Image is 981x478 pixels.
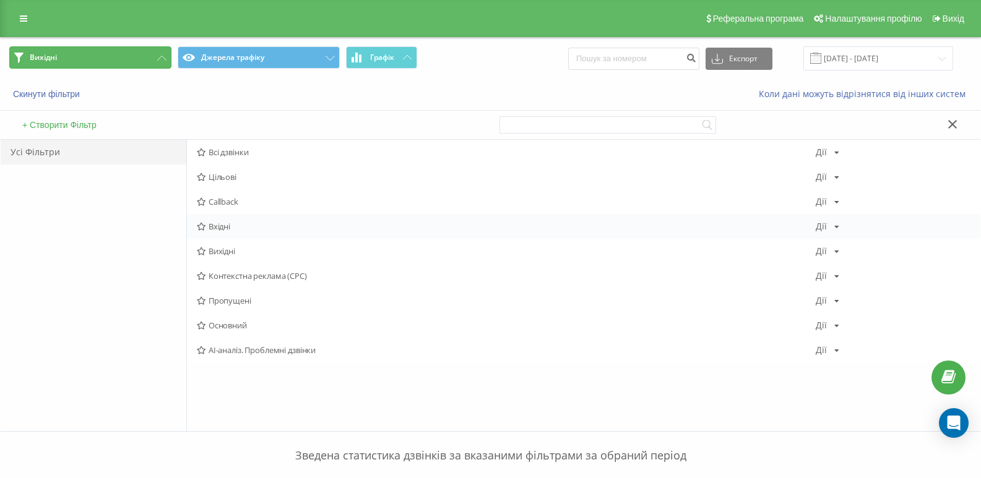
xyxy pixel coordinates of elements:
span: Основний [197,321,816,330]
div: Усі Фільтри [1,140,186,164]
div: Дії [816,296,827,305]
div: Дії [816,346,827,354]
span: Пропущені [197,296,816,305]
button: Закрити [944,119,962,132]
button: Вихідні [9,46,171,69]
span: Вихід [943,14,964,23]
div: Open Intercom Messenger [939,408,969,438]
span: Реферальна програма [713,14,804,23]
div: Дії [816,321,827,330]
button: Джерела трафіку [178,46,340,69]
span: Вихідні [30,53,57,62]
div: Дії [816,222,827,231]
button: + Створити Фільтр [19,119,100,130]
div: Дії [816,247,827,255]
span: Налаштування профілю [825,14,922,23]
div: Дії [816,197,827,206]
button: Графік [346,46,417,69]
a: Коли дані можуть відрізнятися вiд інших систем [759,88,972,100]
span: Цільові [197,173,816,181]
span: Вхідні [197,222,816,231]
span: Callback [197,197,816,206]
div: Дії [816,148,827,156]
input: Пошук за номером [568,48,699,70]
span: Вихідні [197,247,816,255]
span: Всі дзвінки [197,148,816,156]
div: Дії [816,173,827,181]
span: Контекстна реклама (CPC) [197,271,816,280]
p: Зведена статистика дзвінків за вказаними фільтрами за обраний період [9,423,972,464]
button: Експорт [706,48,772,70]
span: Графік [370,53,394,62]
div: Дії [816,271,827,280]
span: AI-аналіз. Проблемні дзвінки [197,346,816,354]
button: Скинути фільтри [9,88,86,100]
